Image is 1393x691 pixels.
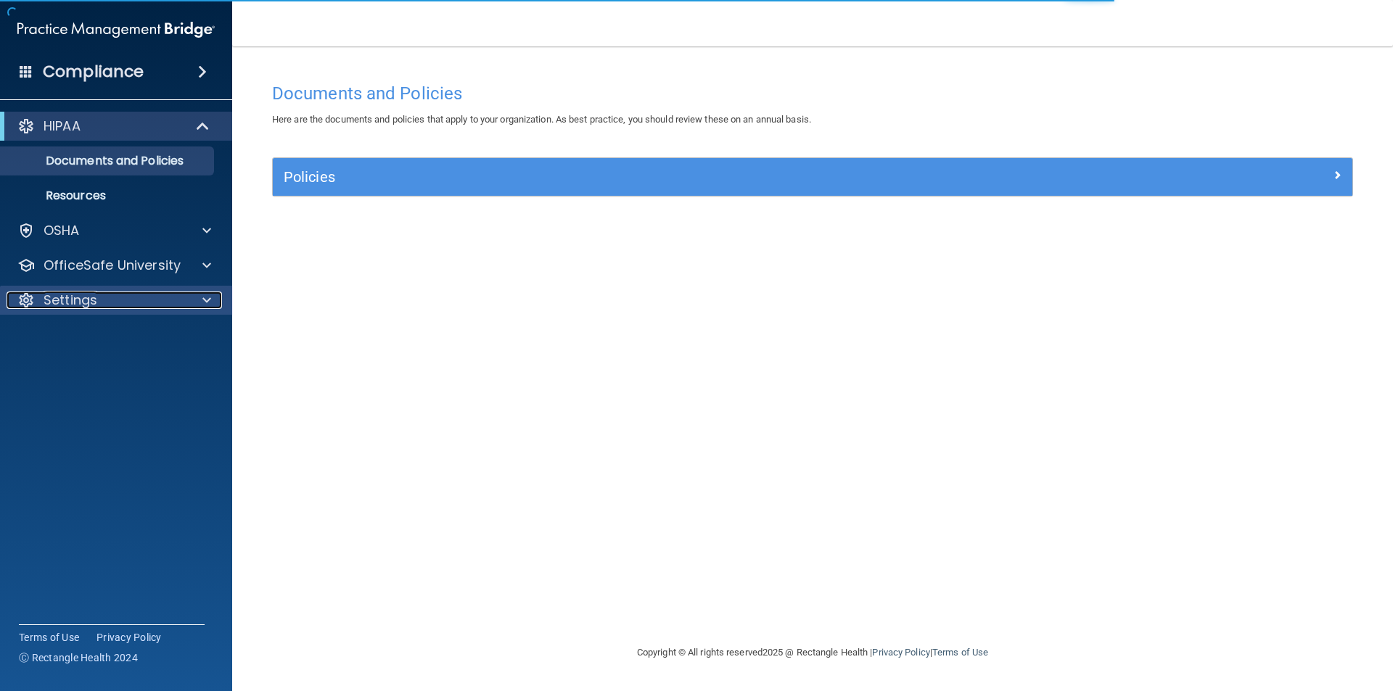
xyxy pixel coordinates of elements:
[9,189,207,203] p: Resources
[96,630,162,645] a: Privacy Policy
[19,630,79,645] a: Terms of Use
[44,222,80,239] p: OSHA
[284,169,1072,185] h5: Policies
[17,291,211,309] a: Settings
[272,114,811,125] span: Here are the documents and policies that apply to your organization. As best practice, you should...
[19,650,138,665] span: Ⓒ Rectangle Health 2024
[17,222,211,239] a: OSHA
[872,647,929,658] a: Privacy Policy
[17,15,215,44] img: PMB logo
[43,62,144,82] h4: Compliance
[17,257,211,274] a: OfficeSafe University
[44,291,97,309] p: Settings
[548,629,1077,676] div: Copyright © All rights reserved 2025 @ Rectangle Health | |
[932,647,988,658] a: Terms of Use
[284,165,1341,189] a: Policies
[9,154,207,168] p: Documents and Policies
[17,117,210,135] a: HIPAA
[44,257,181,274] p: OfficeSafe University
[272,84,1353,103] h4: Documents and Policies
[44,117,81,135] p: HIPAA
